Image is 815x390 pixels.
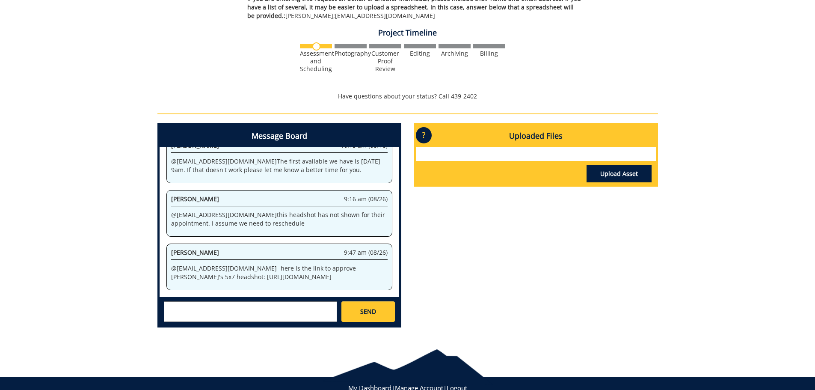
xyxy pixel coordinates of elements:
p: @ [EMAIL_ADDRESS][DOMAIN_NAME] The first available we have is [DATE] 9am. If that doesn't work pl... [171,157,388,174]
div: Billing [473,50,505,57]
h4: Project Timeline [157,29,658,37]
div: Photography [335,50,367,57]
p: ? [416,127,432,143]
a: Upload Asset [587,165,652,182]
p: @ [EMAIL_ADDRESS][DOMAIN_NAME] this headshot has not shown for their appointment. I assume we nee... [171,211,388,228]
span: [PERSON_NAME] [171,248,219,256]
span: 9:47 am (08/26) [344,248,388,257]
span: [PERSON_NAME] [171,195,219,203]
span: 9:16 am (08/26) [344,195,388,203]
h4: Uploaded Files [416,125,656,147]
textarea: messageToSend [164,301,337,322]
div: Archiving [439,50,471,57]
img: no [312,42,320,51]
div: Customer Proof Review [369,50,401,73]
p: Have questions about your status? Call 439-2402 [157,92,658,101]
div: Assessment and Scheduling [300,50,332,73]
span: SEND [360,307,376,316]
a: SEND [341,301,394,322]
div: Editing [404,50,436,57]
h4: Message Board [160,125,399,147]
p: @ [EMAIL_ADDRESS][DOMAIN_NAME] - here is the link to approve [PERSON_NAME]'s 5x7 headshot: [URL][... [171,264,388,281]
